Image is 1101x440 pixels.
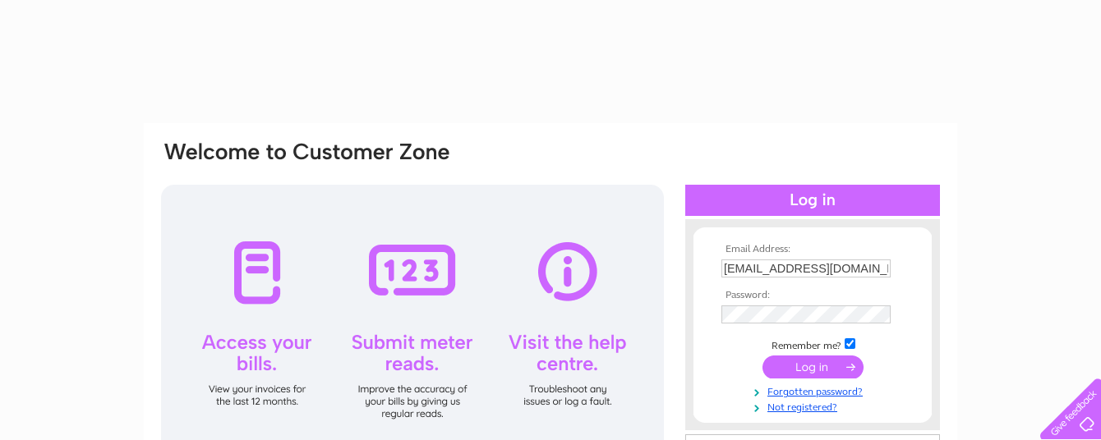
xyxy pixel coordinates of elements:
input: Submit [762,355,864,378]
th: Password: [717,290,908,301]
a: Not registered? [721,398,908,414]
td: Remember me? [717,336,908,352]
th: Email Address: [717,244,908,255]
a: Forgotten password? [721,383,908,398]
